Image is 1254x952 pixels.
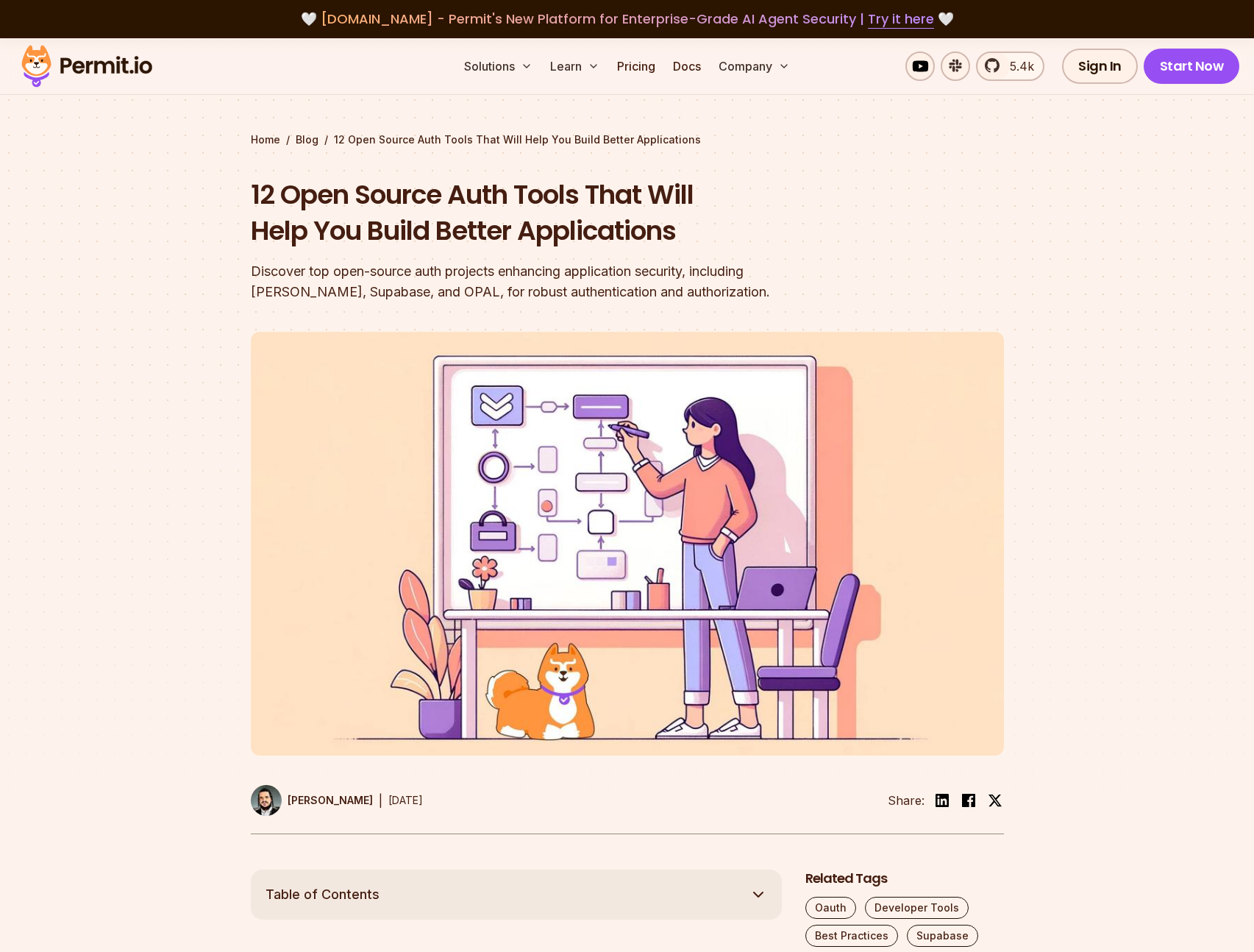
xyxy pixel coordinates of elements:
[713,51,796,81] button: Company
[266,884,380,905] span: Table of Contents
[251,261,816,302] div: Discover top open-source auth projects enhancing application security, including [PERSON_NAME], S...
[1062,49,1138,84] a: Sign In
[868,10,934,29] a: Try it here
[296,132,318,147] a: Blog
[667,51,707,81] a: Docs
[35,9,1219,29] div: 🤍 🤍
[251,132,1004,147] div: / /
[379,792,382,809] div: |
[1001,57,1034,75] span: 5.4k
[805,897,856,919] a: Oauth
[458,51,538,81] button: Solutions
[988,793,1002,808] img: twitter
[907,925,978,947] a: Supabase
[933,792,951,809] img: linkedin
[888,792,925,809] li: Share:
[805,870,1004,888] h2: Related Tags
[251,132,280,147] a: Home
[388,794,423,806] time: [DATE]
[288,793,373,808] p: [PERSON_NAME]
[865,897,969,919] a: Developer Tools
[251,332,1004,756] img: 12 Open Source Auth Tools That Will Help You Build Better Applications
[251,785,282,816] img: Gabriel L. Manor
[611,51,661,81] a: Pricing
[251,177,816,249] h1: 12 Open Source Auth Tools That Will Help You Build Better Applications
[805,925,898,947] a: Best Practices
[976,51,1044,81] a: 5.4k
[15,41,159,91] img: Permit logo
[251,785,373,816] a: [PERSON_NAME]
[251,870,782,920] button: Table of Contents
[960,792,977,809] img: facebook
[321,10,934,28] span: [DOMAIN_NAME] - Permit's New Platform for Enterprise-Grade AI Agent Security |
[544,51,605,81] button: Learn
[1144,49,1240,84] a: Start Now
